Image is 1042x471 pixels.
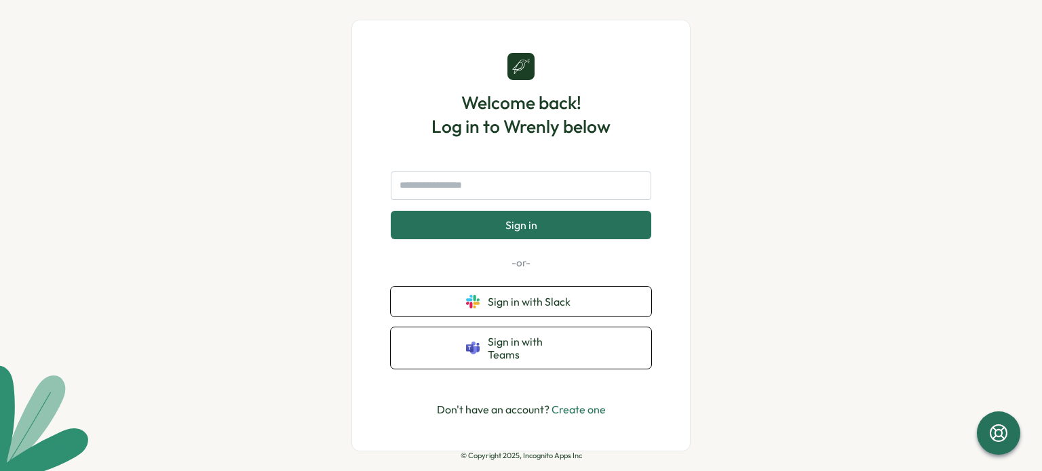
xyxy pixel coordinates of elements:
a: Create one [552,403,606,416]
h1: Welcome back! Log in to Wrenly below [431,91,611,138]
p: -or- [391,255,651,270]
p: © Copyright 2025, Incognito Apps Inc [461,451,582,460]
span: Sign in with Teams [488,335,576,361]
span: Sign in [505,219,537,231]
p: Don't have an account? [437,401,606,418]
span: Sign in with Slack [488,295,576,308]
button: Sign in with Teams [391,327,651,369]
button: Sign in [391,211,651,239]
button: Sign in with Slack [391,287,651,316]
